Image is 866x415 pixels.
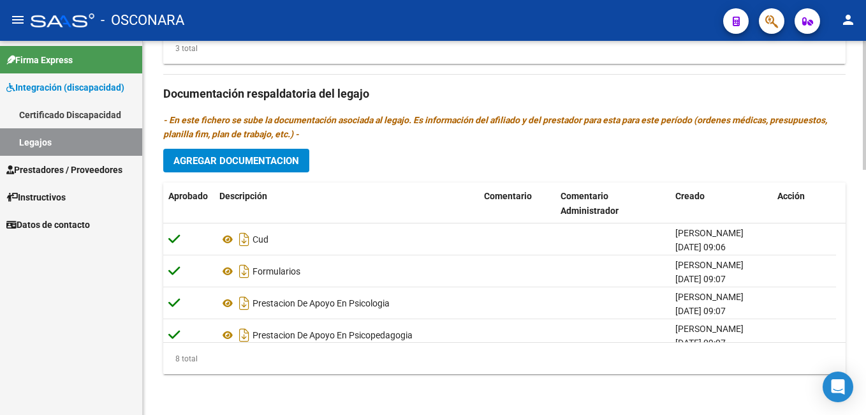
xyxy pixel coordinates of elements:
span: Comentario Administrador [561,191,619,216]
div: 3 total [163,41,198,56]
span: [PERSON_NAME] [675,228,744,238]
span: Agregar Documentacion [173,155,299,167]
span: Acción [777,191,805,201]
span: Comentario [484,191,532,201]
datatable-header-cell: Creado [670,183,772,225]
div: Prestacion De Apoyo En Psicologia [219,293,474,313]
button: Agregar Documentacion [163,149,309,172]
div: Open Intercom Messenger [823,372,853,402]
i: Descargar documento [236,293,253,313]
datatable-header-cell: Comentario [479,183,555,225]
span: [PERSON_NAME] [675,260,744,270]
mat-icon: menu [10,12,26,27]
span: Firma Express [6,53,73,67]
i: Descargar documento [236,261,253,282]
span: [PERSON_NAME] [675,324,744,334]
div: 8 total [163,352,198,366]
span: - OSCONARA [101,6,184,34]
span: Aprobado [168,191,208,201]
span: [DATE] 09:07 [675,274,726,284]
i: - En este fichero se sube la documentación asociada al legajo. Es información del afiliado y del ... [163,115,827,139]
i: Descargar documento [236,229,253,250]
span: Datos de contacto [6,218,90,232]
span: Integración (discapacidad) [6,80,124,94]
span: [DATE] 09:06 [675,242,726,252]
span: [PERSON_NAME] [675,292,744,302]
span: Instructivos [6,190,66,204]
mat-icon: person [840,12,856,27]
div: Cud [219,229,474,250]
span: Creado [675,191,705,201]
datatable-header-cell: Acción [772,183,836,225]
div: Formularios [219,261,474,282]
datatable-header-cell: Aprobado [163,183,214,225]
h3: Documentación respaldatoria del legajo [163,85,846,103]
span: [DATE] 09:07 [675,338,726,348]
datatable-header-cell: Comentario Administrador [555,183,670,225]
span: Prestadores / Proveedores [6,163,122,177]
span: Descripción [219,191,267,201]
i: Descargar documento [236,325,253,345]
datatable-header-cell: Descripción [214,183,479,225]
span: [DATE] 09:07 [675,306,726,316]
div: Prestacion De Apoyo En Psicopedagogia [219,325,474,345]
